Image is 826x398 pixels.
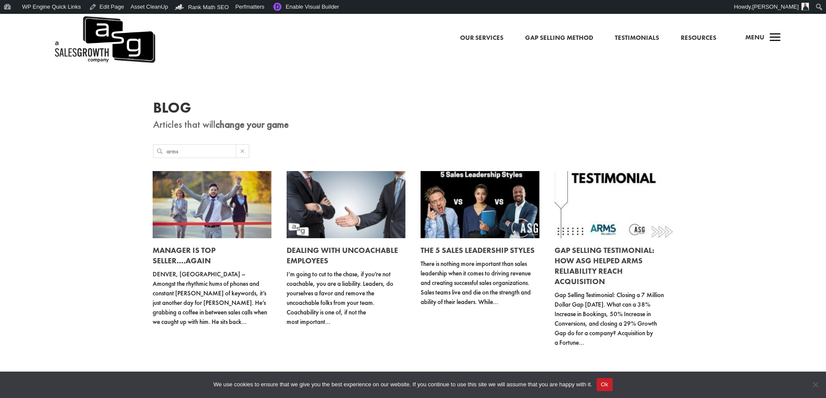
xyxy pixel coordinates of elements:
p: Gap Selling Testimonial: Closing a 7 Million Dollar Gap [DATE]. What can a 38% Increase in Bookin... [555,290,670,347]
a: Gap Selling Method [525,32,593,44]
input: Search... [167,145,236,158]
span: No [811,380,819,389]
span: Rank Math SEO [188,4,229,10]
span: a [767,29,784,47]
a: Resources [681,32,716,44]
div: Keywords by Traffic [96,55,146,61]
span: We use cookies to ensure that we give you the best experience on our website. If you continue to ... [213,380,592,389]
div: Domain Overview [33,55,78,61]
a: A Sales Growth Company Logo [53,14,155,65]
p: Articles that will [153,120,673,130]
strong: change your game [215,118,289,131]
h1: Blog [153,100,673,120]
span: [PERSON_NAME] [752,3,799,10]
a: Manager is Top Seller….Again [153,245,215,265]
a: The 5 Sales Leadership Styles [421,245,535,255]
div: Domain: [DOMAIN_NAME] [23,23,95,29]
img: tab_domain_overview_orange.svg [23,55,30,61]
a: Testimonials [615,32,659,44]
p: DENVER, [GEOGRAPHIC_DATA] – Amongst the rhythmic hums of phones and constant [PERSON_NAME] of key... [153,269,268,327]
p: I’m going to cut to the chase, if you’re not coachable, you are a liability. Leaders, do yourselv... [287,269,402,327]
button: Ok [597,378,613,391]
img: logo_orange.svg [14,14,21,21]
a: Gap Selling Testimonial: How ASG Helped ARMS Reliability Reach Acquisition [555,245,654,286]
img: tab_keywords_by_traffic_grey.svg [86,55,93,61]
p: There is nothing more important than sales leadership when it comes to driving revenue and creati... [421,259,536,307]
img: website_grey.svg [14,23,21,29]
div: v 4.0.25 [24,14,42,21]
img: ASG Co. Logo [53,14,155,65]
a: Our Services [460,32,503,44]
a: Dealing With Uncoachable Employees [287,245,398,265]
span: Menu [745,33,764,42]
